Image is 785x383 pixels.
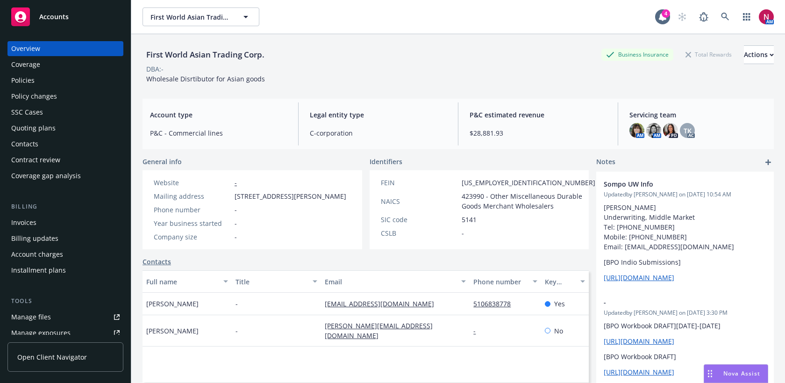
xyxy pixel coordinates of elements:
[11,73,35,88] div: Policies
[473,326,483,335] a: -
[381,215,458,224] div: SIC code
[596,172,774,290] div: Sompo UW InfoUpdatedby [PERSON_NAME] on [DATE] 10:54 AM[PERSON_NAME] Underwriting, Middle Market ...
[235,191,346,201] span: [STREET_ADDRESS][PERSON_NAME]
[7,202,123,211] div: Billing
[11,121,56,136] div: Quoting plans
[744,46,774,64] div: Actions
[11,263,66,278] div: Installment plans
[704,365,716,383] div: Drag to move
[7,41,123,56] a: Overview
[381,228,458,238] div: CSLB
[7,105,123,120] a: SSC Cases
[694,7,713,26] a: Report a Bug
[716,7,735,26] a: Search
[150,12,231,22] span: First World Asian Trading Corp.
[235,299,238,309] span: -
[554,326,563,336] span: No
[154,218,231,228] div: Year business started
[143,49,268,61] div: First World Asian Trading Corp.
[7,4,123,30] a: Accounts
[11,231,58,246] div: Billing updates
[11,57,40,72] div: Coverage
[7,89,123,104] a: Policy changes
[146,326,199,336] span: [PERSON_NAME]
[7,57,123,72] a: Coverage
[310,110,447,120] span: Legal entity type
[462,215,477,224] span: 5141
[39,13,69,21] span: Accounts
[604,297,742,307] span: -
[143,157,182,166] span: General info
[11,137,38,152] div: Contacts
[11,247,63,262] div: Account charges
[684,126,692,136] span: TK
[462,191,595,211] span: 423990 - Other Miscellaneous Durable Goods Merchant Wholesalers
[662,9,670,18] div: 4
[7,73,123,88] a: Policies
[143,270,232,293] button: Full name
[154,205,231,215] div: Phone number
[143,257,171,267] a: Contacts
[7,310,123,325] a: Manage files
[235,178,237,187] a: -
[146,277,218,287] div: Full name
[150,128,287,138] span: P&C - Commercial lines
[7,137,123,152] a: Contacts
[325,299,442,308] a: [EMAIL_ADDRESS][DOMAIN_NAME]
[470,128,607,138] span: $28,881.93
[146,299,199,309] span: [PERSON_NAME]
[763,157,774,168] a: add
[673,7,692,26] a: Start snowing
[325,321,433,340] a: [PERSON_NAME][EMAIL_ADDRESS][DOMAIN_NAME]
[604,273,674,282] a: [URL][DOMAIN_NAME]
[462,228,464,238] span: -
[11,215,36,230] div: Invoices
[744,45,774,64] button: Actions
[541,270,589,293] button: Key contact
[601,49,673,60] div: Business Insurance
[473,299,518,308] a: 5106838778
[154,232,231,242] div: Company size
[646,123,661,138] img: photo
[7,152,123,167] a: Contract review
[604,368,674,376] a: [URL][DOMAIN_NAME]
[604,352,766,361] p: [BPO Workbook DRAFT]
[7,231,123,246] a: Billing updates
[11,105,43,120] div: SSC Cases
[325,277,456,287] div: Email
[232,270,321,293] button: Title
[681,49,736,60] div: Total Rewards
[146,64,164,74] div: DBA: -
[381,196,458,206] div: NAICS
[150,110,287,120] span: Account type
[470,270,541,293] button: Phone number
[554,299,565,309] span: Yes
[629,123,644,138] img: photo
[7,325,123,340] a: Manage exposures
[11,152,60,167] div: Contract review
[11,325,71,340] div: Manage exposures
[545,277,575,287] div: Key contact
[235,326,238,336] span: -
[704,364,768,383] button: Nova Assist
[235,232,237,242] span: -
[596,157,615,168] span: Notes
[154,178,231,188] div: Website
[143,7,259,26] button: First World Asian Trading Corp.
[11,310,51,325] div: Manage files
[11,168,81,183] div: Coverage gap analysis
[381,178,458,188] div: FEIN
[604,202,766,252] p: [PERSON_NAME] Underwriting, Middle Market Tel: [PHONE_NUMBER] Mobile: [PHONE_NUMBER] Email: [EMAI...
[235,277,307,287] div: Title
[604,337,674,346] a: [URL][DOMAIN_NAME]
[604,309,766,317] span: Updated by [PERSON_NAME] on [DATE] 3:30 PM
[604,257,766,267] p: [BPO Indio Submissions]
[7,215,123,230] a: Invoices
[473,277,527,287] div: Phone number
[604,321,766,331] p: [BPO Workbook DRAFT][DATE]-[DATE]
[723,369,760,377] span: Nova Assist
[7,247,123,262] a: Account charges
[7,263,123,278] a: Installment plans
[235,218,237,228] span: -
